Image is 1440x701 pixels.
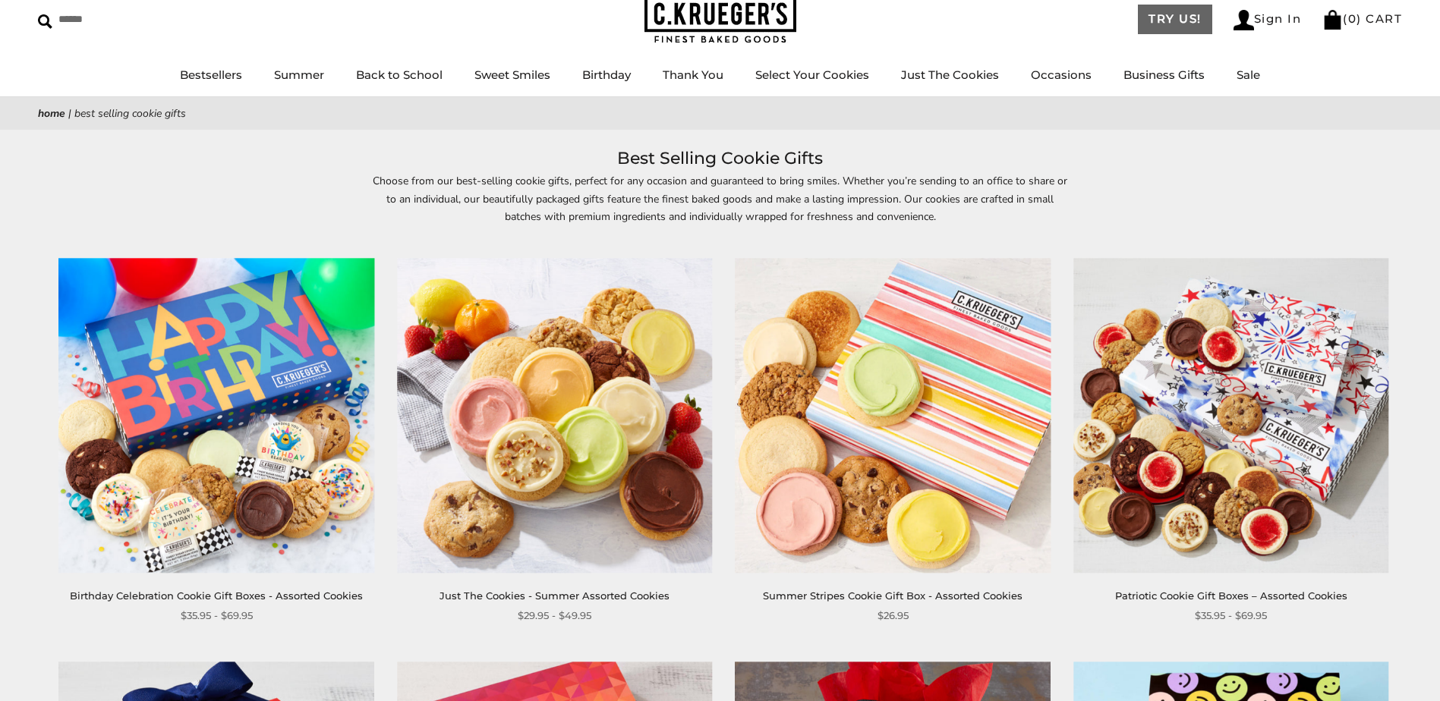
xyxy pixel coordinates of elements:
a: Summer [274,68,324,82]
a: Patriotic Cookie Gift Boxes – Assorted Cookies [1115,589,1347,602]
a: Occasions [1031,68,1092,82]
a: Bestsellers [180,68,242,82]
a: Birthday [582,68,631,82]
img: Summer Stripes Cookie Gift Box - Assorted Cookies [735,258,1051,574]
img: Bag [1322,10,1343,30]
span: 0 [1348,11,1357,26]
span: $35.95 - $69.95 [181,608,253,624]
input: Search [38,8,219,31]
img: Patriotic Cookie Gift Boxes – Assorted Cookies [1073,258,1389,574]
a: TRY US! [1138,5,1212,34]
img: Account [1234,10,1254,30]
a: (0) CART [1322,11,1402,26]
img: Just The Cookies - Summer Assorted Cookies [397,258,713,574]
span: $26.95 [878,608,909,624]
span: | [68,106,71,121]
iframe: Sign Up via Text for Offers [12,643,157,689]
a: Birthday Celebration Cookie Gift Boxes - Assorted Cookies [70,589,363,602]
img: Birthday Celebration Cookie Gift Boxes - Assorted Cookies [58,258,374,574]
span: Best Selling Cookie Gifts [74,106,186,121]
a: Sweet Smiles [474,68,550,82]
nav: breadcrumbs [38,105,1402,122]
span: $35.95 - $69.95 [1195,608,1267,624]
a: Just The Cookies [901,68,999,82]
a: Thank You [663,68,723,82]
img: Search [38,14,52,29]
span: $29.95 - $49.95 [518,608,591,624]
a: Back to School [356,68,443,82]
a: Sign In [1234,10,1302,30]
a: Select Your Cookies [755,68,869,82]
a: Just The Cookies - Summer Assorted Cookies [440,589,670,602]
a: Summer Stripes Cookie Gift Box - Assorted Cookies [763,589,1022,602]
p: Choose from our best-selling cookie gifts, perfect for any occasion and guaranteed to bring smile... [371,172,1070,242]
a: Sale [1237,68,1260,82]
a: Business Gifts [1123,68,1205,82]
a: Home [38,106,65,121]
h1: Best Selling Cookie Gifts [61,145,1379,172]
